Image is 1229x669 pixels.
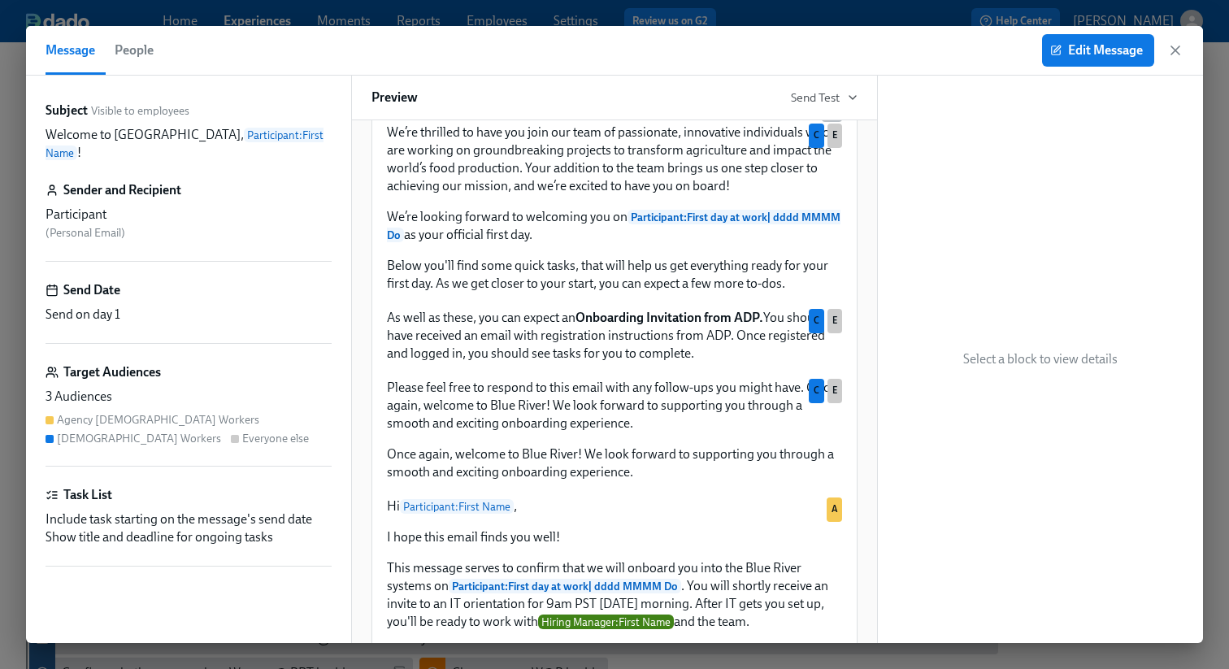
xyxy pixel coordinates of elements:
div: Used by Everyone else audience [827,124,842,148]
button: Send Test [791,89,858,106]
div: Please feel free to respond to this email with any follow-ups you might have. Once again, welcome... [385,377,844,483]
div: Participant [46,206,332,224]
div: Select a block to view details [878,76,1203,643]
h6: Preview [371,89,418,106]
span: Edit Message [1053,42,1143,59]
label: Subject [46,102,88,119]
div: Agency [DEMOGRAPHIC_DATA] Workers [57,412,259,428]
h6: Target Audiences [63,363,161,381]
div: 3 Audiences [46,388,332,406]
div: Used by Contingent Workers audience [809,379,824,403]
h6: Sender and Recipient [63,181,181,199]
div: Include task starting on the message's send date [46,510,332,528]
p: Welcome to [GEOGRAPHIC_DATA], ! [46,126,332,162]
div: Used by Everyone else audience [827,309,842,333]
div: Everyone else [242,431,309,446]
div: We’re thrilled to have you join our team of passionate, innovative individuals who are working on... [385,122,844,294]
h6: Send Date [63,281,120,299]
div: Used by Contingent Workers audience [809,124,824,148]
div: Send on day 1 [46,306,332,324]
div: Show title and deadline for ongoing tasks [46,528,332,546]
span: People [115,39,154,62]
div: As well as these, you can expect anOnboarding Invitation from ADP.You should have received an ema... [385,307,844,364]
span: ( Personal Email ) [46,226,125,240]
button: Edit Message [1042,34,1154,67]
span: Visible to employees [91,103,189,119]
h6: Task List [63,486,112,504]
div: Used by Everyone else audience [827,379,842,403]
div: Used by Contingent Workers audience [809,309,824,333]
div: Used by Agency Contingent Workers audience [827,497,842,522]
div: [DEMOGRAPHIC_DATA] Workers [57,431,221,446]
span: Message [46,39,95,62]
